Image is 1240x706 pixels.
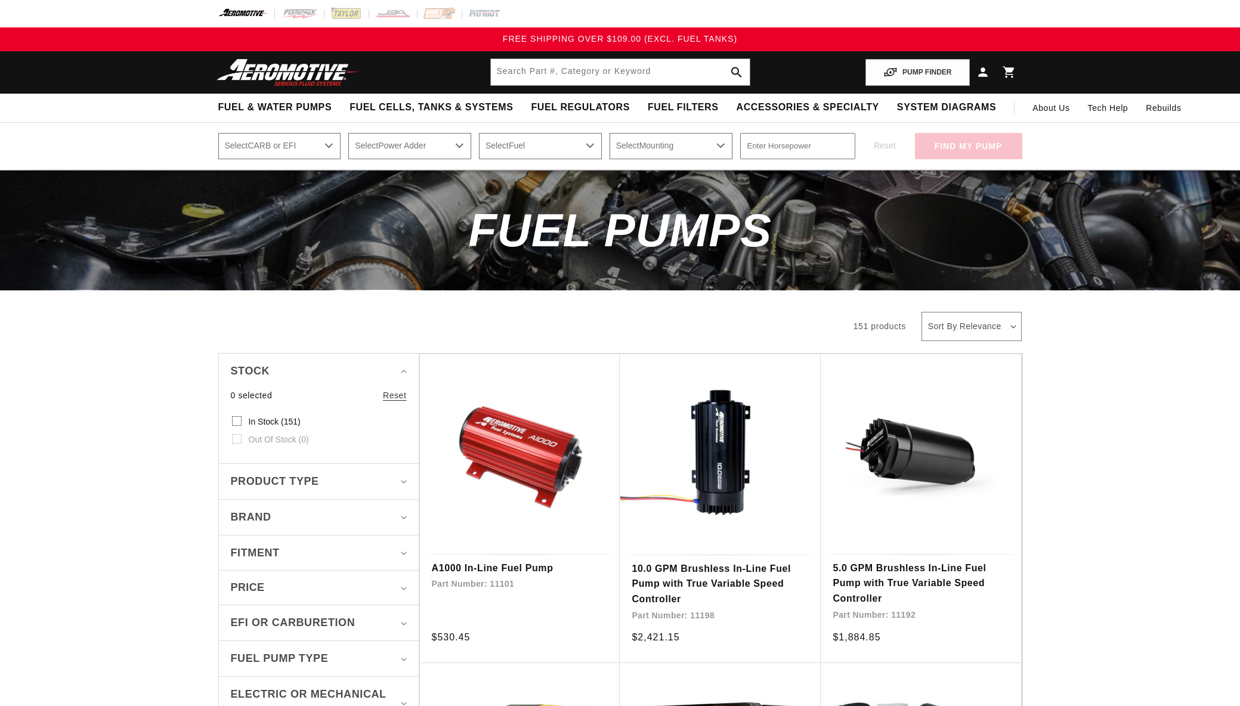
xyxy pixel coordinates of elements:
[610,133,732,159] select: Mounting
[1032,103,1069,113] span: About Us
[648,101,719,114] span: Fuel Filters
[341,94,522,122] summary: Fuel Cells, Tanks & Systems
[249,416,301,427] span: In stock (151)
[1137,94,1190,122] summary: Rebuilds
[231,614,355,631] span: EFI or Carburetion
[522,94,638,122] summary: Fuel Regulators
[231,363,270,380] span: Stock
[231,580,265,596] span: Price
[728,94,888,122] summary: Accessories & Specialty
[479,133,602,159] select: Fuel
[231,389,273,402] span: 0 selected
[632,561,809,607] a: 10.0 GPM Brushless In-Line Fuel Pump with True Variable Speed Controller
[231,500,407,535] summary: Brand (0 selected)
[865,59,969,86] button: PUMP FINDER
[214,58,363,86] img: Aeromotive
[231,641,407,676] summary: Fuel Pump Type (0 selected)
[218,101,332,114] span: Fuel & Water Pumps
[231,535,407,571] summary: Fitment (0 selected)
[218,133,341,159] select: CARB or EFI
[231,571,407,605] summary: Price
[468,204,772,256] span: Fuel Pumps
[231,354,407,389] summary: Stock (0 selected)
[503,34,737,44] span: FREE SHIPPING OVER $109.00 (EXCL. FUEL TANKS)
[231,464,407,499] summary: Product type (0 selected)
[1023,94,1078,122] a: About Us
[1146,101,1181,114] span: Rebuilds
[854,321,906,331] span: 151 products
[1088,101,1128,114] span: Tech Help
[231,650,329,667] span: Fuel Pump Type
[897,101,996,114] span: System Diagrams
[432,561,608,576] a: A1000 In-Line Fuel Pump
[639,94,728,122] summary: Fuel Filters
[350,101,513,114] span: Fuel Cells, Tanks & Systems
[740,133,855,159] input: Enter Horsepower
[723,59,750,85] button: search button
[231,473,319,490] span: Product type
[491,59,750,85] input: Search by Part Number, Category or Keyword
[531,101,629,114] span: Fuel Regulators
[231,544,280,562] span: Fitment
[1079,94,1137,122] summary: Tech Help
[737,101,879,114] span: Accessories & Specialty
[231,605,407,640] summary: EFI or Carburetion (0 selected)
[249,434,309,445] span: Out of stock (0)
[833,561,1009,606] a: 5.0 GPM Brushless In-Line Fuel Pump with True Variable Speed Controller
[383,389,407,402] a: Reset
[348,133,471,159] select: Power Adder
[209,94,341,122] summary: Fuel & Water Pumps
[888,94,1005,122] summary: System Diagrams
[231,509,271,526] span: Brand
